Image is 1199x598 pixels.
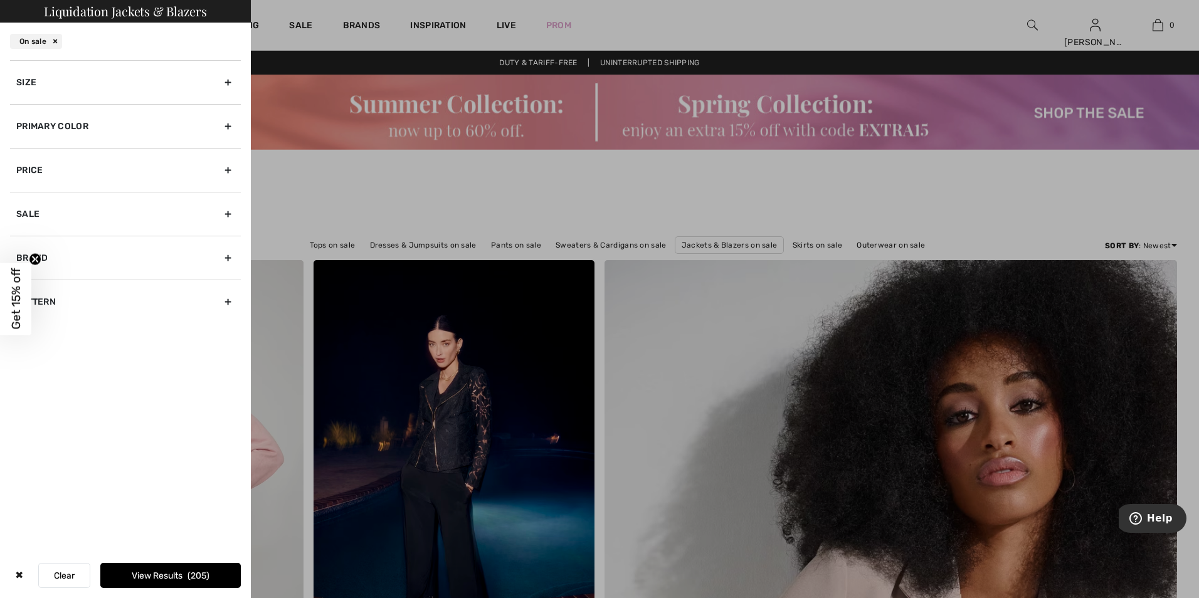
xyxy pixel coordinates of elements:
iframe: Opens a widget where you can find more information [1119,504,1186,535]
div: On sale [10,34,62,49]
div: Size [10,60,241,104]
button: View Results205 [100,563,241,588]
div: Primary Color [10,104,241,148]
span: Get 15% off [9,268,23,330]
div: Pattern [10,280,241,323]
div: Sale [10,192,241,236]
div: ✖ [10,563,28,588]
div: Price [10,148,241,192]
span: 205 [188,570,209,581]
button: Clear [38,563,90,588]
div: Brand [10,236,241,280]
button: Close teaser [29,253,41,266]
